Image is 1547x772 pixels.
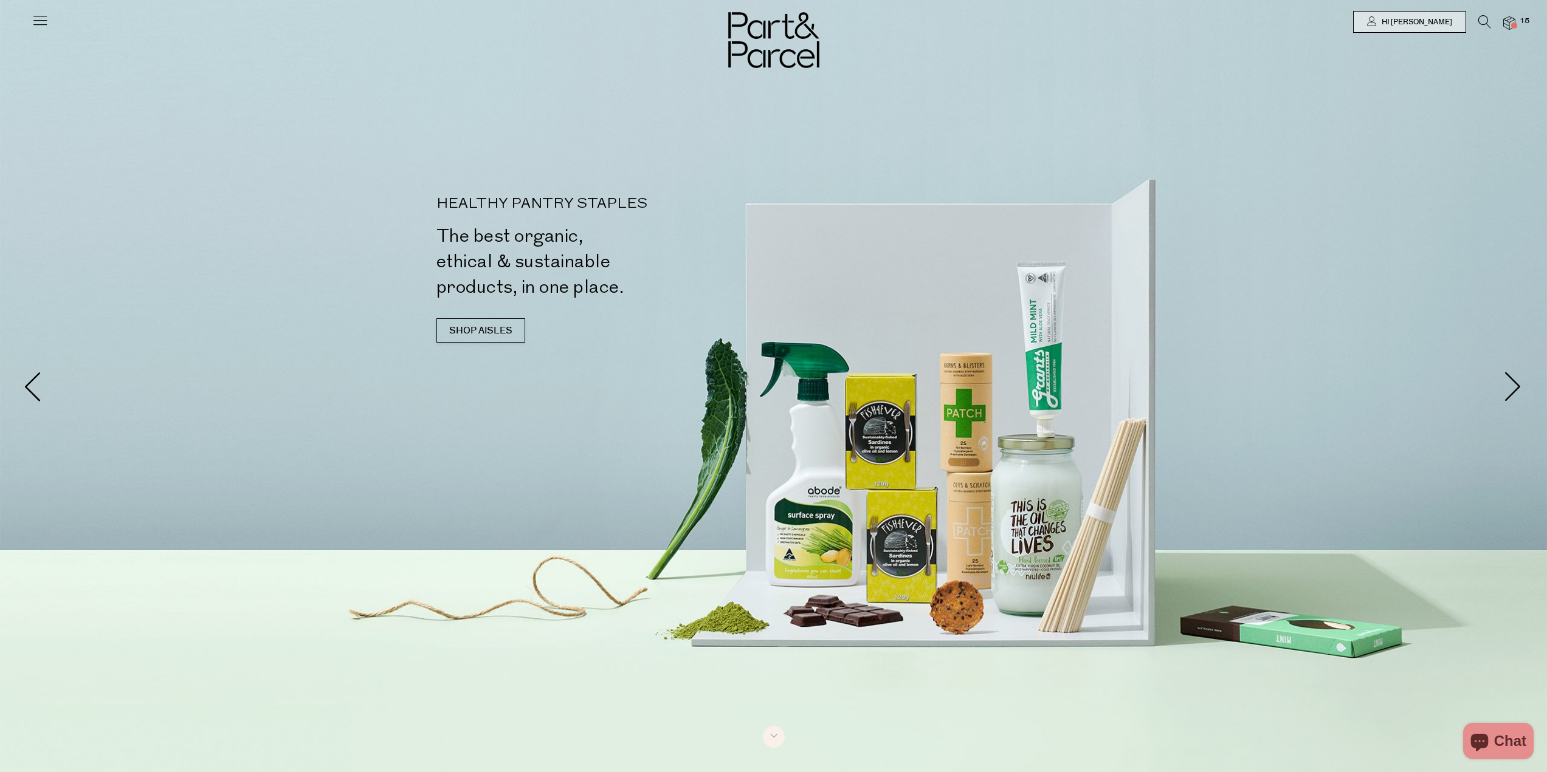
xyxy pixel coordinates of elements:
a: 15 [1503,16,1515,29]
span: Hi [PERSON_NAME] [1379,17,1452,27]
a: SHOP AISLES [436,318,525,343]
p: HEALTHY PANTRY STAPLES [436,197,779,211]
a: Hi [PERSON_NAME] [1353,11,1466,33]
inbox-online-store-chat: Shopify online store chat [1459,723,1537,762]
h2: The best organic, ethical & sustainable products, in one place. [436,224,779,300]
img: Part&Parcel [728,12,819,68]
span: 15 [1517,16,1532,27]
